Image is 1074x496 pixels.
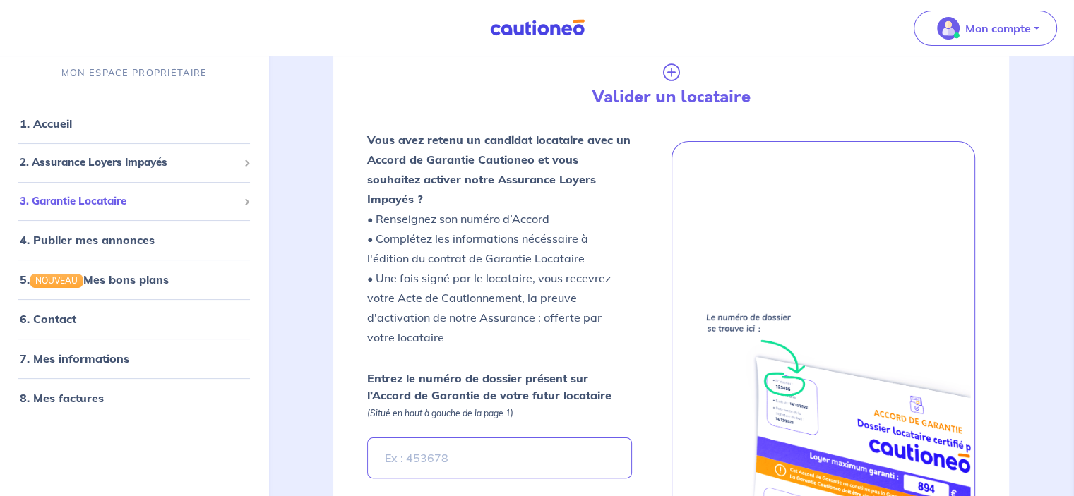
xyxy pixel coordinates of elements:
[20,313,76,327] a: 6. Contact
[6,109,263,138] div: 1. Accueil
[515,87,827,107] h4: Valider un locataire
[484,19,590,37] img: Cautioneo
[6,385,263,413] div: 8. Mes factures
[937,17,960,40] img: illu_account_valid_menu.svg
[20,233,155,247] a: 4. Publier mes annonces
[6,188,263,215] div: 3. Garantie Locataire
[6,226,263,254] div: 4. Publier mes annonces
[914,11,1057,46] button: illu_account_valid_menu.svgMon compte
[20,155,238,171] span: 2. Assurance Loyers Impayés
[367,437,631,478] input: Ex : 453678
[20,352,129,366] a: 7. Mes informations
[367,130,631,347] p: • Renseignez son numéro d’Accord • Complétez les informations nécéssaire à l'édition du contrat d...
[965,20,1031,37] p: Mon compte
[367,133,631,206] strong: Vous avez retenu un candidat locataire avec un Accord de Garantie Cautioneo et vous souhaitez act...
[20,193,238,210] span: 3. Garantie Locataire
[20,392,104,406] a: 8. Mes factures
[367,371,611,402] strong: Entrez le numéro de dossier présent sur l’Accord de Garantie de votre futur locataire
[20,272,169,286] a: 5.NOUVEAUMes bons plans
[20,116,72,131] a: 1. Accueil
[6,149,263,176] div: 2. Assurance Loyers Impayés
[6,265,263,294] div: 5.NOUVEAUMes bons plans
[6,306,263,334] div: 6. Contact
[367,408,513,418] em: (Situé en haut à gauche de la page 1)
[61,66,207,80] p: MON ESPACE PROPRIÉTAIRE
[6,345,263,373] div: 7. Mes informations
